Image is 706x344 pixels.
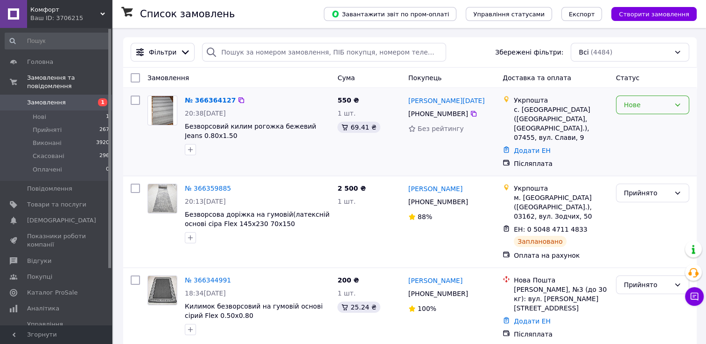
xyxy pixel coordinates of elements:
button: Експорт [561,7,602,21]
span: Оплачені [33,165,62,174]
span: Аналітика [27,304,59,313]
span: Каталог ProSale [27,289,77,297]
span: 1 шт. [337,289,356,297]
span: Доставка та оплата [503,74,571,82]
div: 69.41 ₴ [337,122,380,133]
span: Покупці [27,273,52,281]
div: Прийнято [624,280,670,290]
a: № 366359885 [185,185,231,192]
a: Додати ЕН [514,317,551,325]
span: 2 500 ₴ [337,185,366,192]
span: Cума [337,74,355,82]
button: Завантажити звіт по пром-оплаті [324,7,456,21]
button: Чат з покупцем [685,287,704,306]
span: Управління сайтом [27,320,86,337]
a: № 366344991 [185,276,231,284]
div: [PERSON_NAME], №3 (до 30 кг): вул. [PERSON_NAME][STREET_ADDRESS] [514,285,608,313]
div: [PHONE_NUMBER] [406,107,470,120]
span: 1 [106,113,109,121]
span: Замовлення [147,74,189,82]
div: Післяплата [514,159,608,168]
div: Укрпошта [514,184,608,193]
span: Без рейтингу [418,125,464,132]
span: Товари та послуги [27,200,86,209]
span: Головна [27,58,53,66]
span: (4484) [591,48,613,56]
span: 1 шт. [337,198,356,205]
span: Управління статусами [473,11,545,18]
a: [PERSON_NAME] [408,184,462,193]
span: 267 [99,126,109,134]
button: Створити замовлення [611,7,697,21]
a: Фото товару [147,275,177,305]
span: Показники роботи компанії [27,232,86,249]
span: Експорт [569,11,595,18]
input: Пошук за номером замовлення, ПІБ покупця, номером телефону, Email, номером накладної [202,43,446,62]
a: [PERSON_NAME] [408,276,462,285]
span: Фільтри [149,48,176,57]
span: 3920 [96,139,109,147]
span: Всі [579,48,588,57]
div: [PHONE_NUMBER] [406,195,470,208]
span: Скасовані [33,152,64,160]
span: 200 ₴ [337,276,359,284]
span: Покупець [408,74,441,82]
div: Нова Пошта [514,275,608,285]
img: Фото товару [148,184,177,213]
h1: Список замовлень [140,8,235,20]
span: Відгуки [27,257,51,265]
span: [DEMOGRAPHIC_DATA] [27,216,96,225]
div: Післяплата [514,330,608,339]
span: Замовлення [27,98,66,107]
img: Фото товару [152,96,174,125]
span: Статус [616,74,640,82]
a: № 366364127 [185,96,236,104]
span: Нові [33,113,46,121]
span: Виконані [33,139,62,147]
a: Створити замовлення [602,10,697,17]
button: Управління статусами [466,7,552,21]
span: 1 шт. [337,110,356,117]
div: Укрпошта [514,96,608,105]
div: Ваш ID: 3706215 [30,14,112,22]
div: [PHONE_NUMBER] [406,287,470,300]
span: Замовлення та повідомлення [27,74,112,90]
span: Збережені фільтри: [495,48,563,57]
span: Комфорт [30,6,100,14]
span: ЕН: 0 5048 4711 4833 [514,226,587,233]
span: 550 ₴ [337,96,359,104]
div: Прийнято [624,188,670,198]
div: 25.24 ₴ [337,302,380,313]
a: Безворсова доріжка на гумовій(латексній основі сіра Flex 145x230 70x150 [185,211,329,227]
span: 100% [418,305,436,312]
a: Додати ЕН [514,147,551,154]
input: Пошук [5,33,110,49]
div: м. [GEOGRAPHIC_DATA] ([GEOGRAPHIC_DATA].), 03162, вул. Зодчих, 50 [514,193,608,221]
span: Завантажити звіт по пром-оплаті [331,10,449,18]
span: 20:38[DATE] [185,110,226,117]
span: Повідомлення [27,185,72,193]
a: Фото товару [147,96,177,125]
span: Створити замовлення [619,11,689,18]
a: [PERSON_NAME][DATE] [408,96,485,105]
span: Прийняті [33,126,62,134]
span: 88% [418,213,432,220]
span: 0 [106,165,109,174]
span: 18:34[DATE] [185,289,226,297]
div: Оплата на рахунок [514,251,608,260]
div: с. [GEOGRAPHIC_DATA] ([GEOGRAPHIC_DATA], [GEOGRAPHIC_DATA].), 07455, вул. Слави, 9 [514,105,608,142]
a: Безворсовий килим рогожка бежевий Jeans 0.80х1.50 [185,123,316,139]
div: Нове [624,100,670,110]
span: 296 [99,152,109,160]
a: Килимок безворсовий на гумовій основі сірий Flex 0.50х0.80 [185,303,322,319]
img: Фото товару [148,276,177,305]
div: Заплановано [514,236,566,247]
span: 20:13[DATE] [185,198,226,205]
a: Фото товару [147,184,177,213]
span: 1 [98,98,107,106]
